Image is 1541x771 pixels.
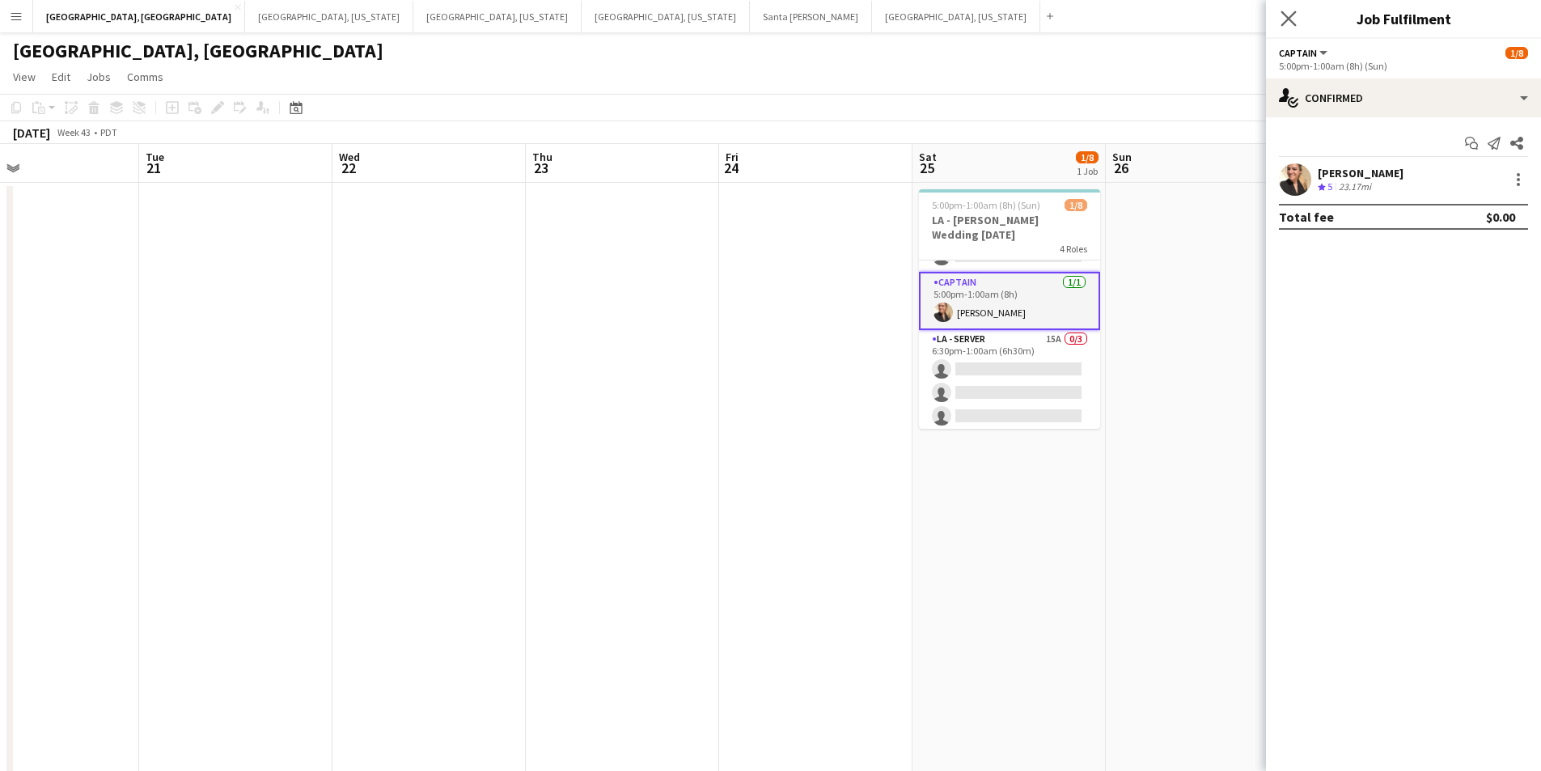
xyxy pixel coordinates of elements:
[127,70,163,84] span: Comms
[1486,209,1515,225] div: $0.00
[1266,8,1541,29] h3: Job Fulfilment
[6,66,42,87] a: View
[80,66,117,87] a: Jobs
[1065,199,1087,211] span: 1/8
[919,189,1100,429] app-job-card: 5:00pm-1:00am (8h) (Sun)1/8LA - [PERSON_NAME] Wedding [DATE]4 Roles5:00pm-10:00pm (5h) Captain1/1...
[932,199,1040,211] span: 5:00pm-1:00am (8h) (Sun)
[919,150,937,164] span: Sat
[1279,47,1330,59] button: Captain
[13,70,36,84] span: View
[1112,150,1132,164] span: Sun
[723,159,739,177] span: 24
[121,66,170,87] a: Comms
[413,1,582,32] button: [GEOGRAPHIC_DATA], [US_STATE]
[87,70,111,84] span: Jobs
[146,150,164,164] span: Tue
[919,213,1100,242] h3: LA - [PERSON_NAME] Wedding [DATE]
[13,125,50,141] div: [DATE]
[1110,159,1132,177] span: 26
[143,159,164,177] span: 21
[1077,165,1098,177] div: 1 Job
[750,1,872,32] button: Santa [PERSON_NAME]
[532,150,552,164] span: Thu
[1505,47,1528,59] span: 1/8
[917,159,937,177] span: 25
[100,126,117,138] div: PDT
[53,126,94,138] span: Week 43
[1279,60,1528,72] div: 5:00pm-1:00am (8h) (Sun)
[1060,243,1087,255] span: 4 Roles
[726,150,739,164] span: Fri
[1279,47,1317,59] span: Captain
[582,1,750,32] button: [GEOGRAPHIC_DATA], [US_STATE]
[339,150,360,164] span: Wed
[13,39,383,63] h1: [GEOGRAPHIC_DATA], [GEOGRAPHIC_DATA]
[919,330,1100,432] app-card-role: LA - Server15A0/36:30pm-1:00am (6h30m)
[245,1,413,32] button: [GEOGRAPHIC_DATA], [US_STATE]
[919,272,1100,330] app-card-role: Captain1/15:00pm-1:00am (8h)[PERSON_NAME]
[337,159,360,177] span: 22
[1318,166,1403,180] div: [PERSON_NAME]
[530,159,552,177] span: 23
[1279,209,1334,225] div: Total fee
[33,1,245,32] button: [GEOGRAPHIC_DATA], [GEOGRAPHIC_DATA]
[52,70,70,84] span: Edit
[1266,78,1541,117] div: Confirmed
[1076,151,1099,163] span: 1/8
[872,1,1040,32] button: [GEOGRAPHIC_DATA], [US_STATE]
[1336,180,1374,194] div: 23.17mi
[1327,180,1332,193] span: 5
[45,66,77,87] a: Edit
